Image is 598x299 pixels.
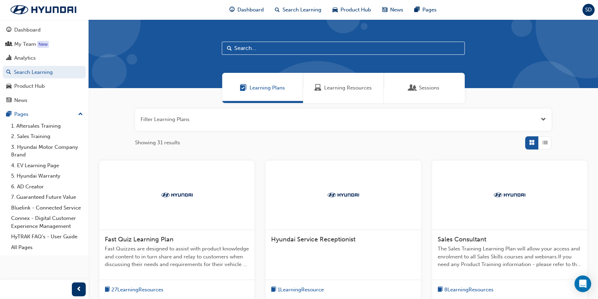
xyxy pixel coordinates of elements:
[6,41,11,48] span: people-icon
[229,6,235,14] span: guage-icon
[419,84,439,92] span: Sessions
[14,26,41,34] div: Dashboard
[14,82,45,90] div: Product Hub
[409,84,416,92] span: Sessions
[271,236,355,243] span: Hyundai Service Receptionist
[8,203,86,213] a: Bluelink - Connected Service
[377,3,409,17] a: news-iconNews
[6,97,11,104] span: news-icon
[224,3,269,17] a: guage-iconDashboard
[105,245,249,268] span: Fast Quizzes are designed to assist with product knowledge and content to in turn share and relay...
[582,4,595,16] button: SD
[438,285,443,294] span: book-icon
[250,84,285,92] span: Learning Plans
[14,96,27,104] div: News
[585,6,592,14] span: SD
[3,22,86,108] button: DashboardMy TeamAnalyticsSearch LearningProduct HubNews
[278,286,324,294] span: 1 Learning Resource
[78,110,83,119] span: up-icon
[6,55,11,61] span: chart-icon
[6,69,11,76] span: search-icon
[8,242,86,253] a: All Pages
[227,44,232,52] span: Search
[324,191,362,198] img: Trak
[8,160,86,171] a: 4. EV Learning Page
[105,285,110,294] span: book-icon
[438,285,494,294] button: book-icon8LearningResources
[3,24,86,36] a: Dashboard
[8,231,86,242] a: HyTRAK FAQ's - User Guide
[324,84,372,92] span: Learning Resources
[269,3,327,17] a: search-iconSearch Learning
[237,6,264,14] span: Dashboard
[6,83,11,89] span: car-icon
[76,285,82,294] span: prev-icon
[3,2,83,17] img: Trak
[422,6,437,14] span: Pages
[444,286,494,294] span: 8 Learning Resources
[8,131,86,142] a: 2. Sales Training
[8,121,86,131] a: 1. Aftersales Training
[275,6,280,14] span: search-icon
[283,6,321,14] span: Search Learning
[3,52,86,65] a: Analytics
[8,171,86,181] a: 5. Hyundai Warranty
[6,111,11,118] span: pages-icon
[222,42,465,55] input: Search...
[14,54,36,62] div: Analytics
[340,6,371,14] span: Product Hub
[8,192,86,203] a: 7. Guaranteed Future Value
[438,236,486,243] span: Sales Consultant
[271,285,276,294] span: book-icon
[409,3,442,17] a: pages-iconPages
[541,116,546,123] button: Open the filter
[14,40,36,48] div: My Team
[3,94,86,107] a: News
[8,142,86,160] a: 3. Hyundai Motor Company Brand
[6,27,11,33] span: guage-icon
[490,191,529,198] img: Trak
[574,275,591,292] div: Open Intercom Messenger
[3,66,86,79] a: Search Learning
[37,41,49,48] div: Tooltip anchor
[135,139,180,147] span: Showing 31 results
[8,213,86,231] a: Connex - Digital Customer Experience Management
[271,285,324,294] button: book-icon1LearningResource
[314,84,321,92] span: Learning Resources
[542,139,548,147] span: List
[3,108,86,121] button: Pages
[105,285,163,294] button: book-icon27LearningResources
[390,6,403,14] span: News
[332,6,338,14] span: car-icon
[14,110,28,118] div: Pages
[240,84,247,92] span: Learning Plans
[529,139,534,147] span: Grid
[3,38,86,51] a: My Team
[414,6,420,14] span: pages-icon
[3,80,86,93] a: Product Hub
[303,73,384,103] a: Learning ResourcesLearning Resources
[8,181,86,192] a: 6. AD Creator
[438,245,582,268] span: The Sales Training Learning Plan will allow your access and enrolment to all Sales Skills courses...
[327,3,377,17] a: car-iconProduct Hub
[111,286,163,294] span: 27 Learning Resources
[222,73,303,103] a: Learning PlansLearning Plans
[382,6,387,14] span: news-icon
[384,73,465,103] a: SessionsSessions
[105,236,174,243] span: Fast Quiz Learning Plan
[158,191,196,198] img: Trak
